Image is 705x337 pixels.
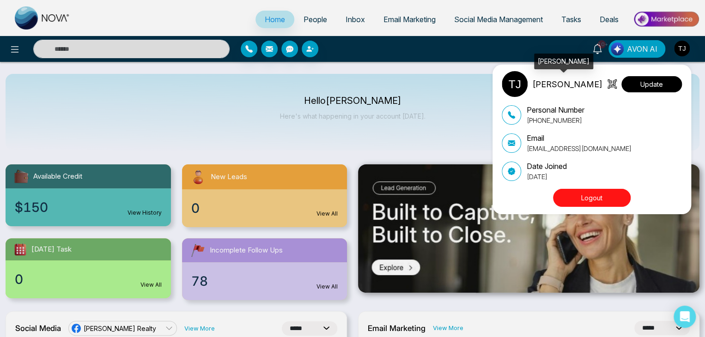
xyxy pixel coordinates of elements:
p: [EMAIL_ADDRESS][DOMAIN_NAME] [527,144,632,153]
p: [DATE] [527,172,567,181]
div: [PERSON_NAME] [534,54,593,69]
button: Logout [553,189,631,207]
p: [PERSON_NAME] [532,78,602,90]
button: Update [621,76,682,92]
p: Date Joined [527,161,567,172]
p: Personal Number [527,104,584,115]
p: Email [527,132,632,144]
div: Open Intercom Messenger [674,306,696,328]
p: [PHONE_NUMBER] [527,115,584,125]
